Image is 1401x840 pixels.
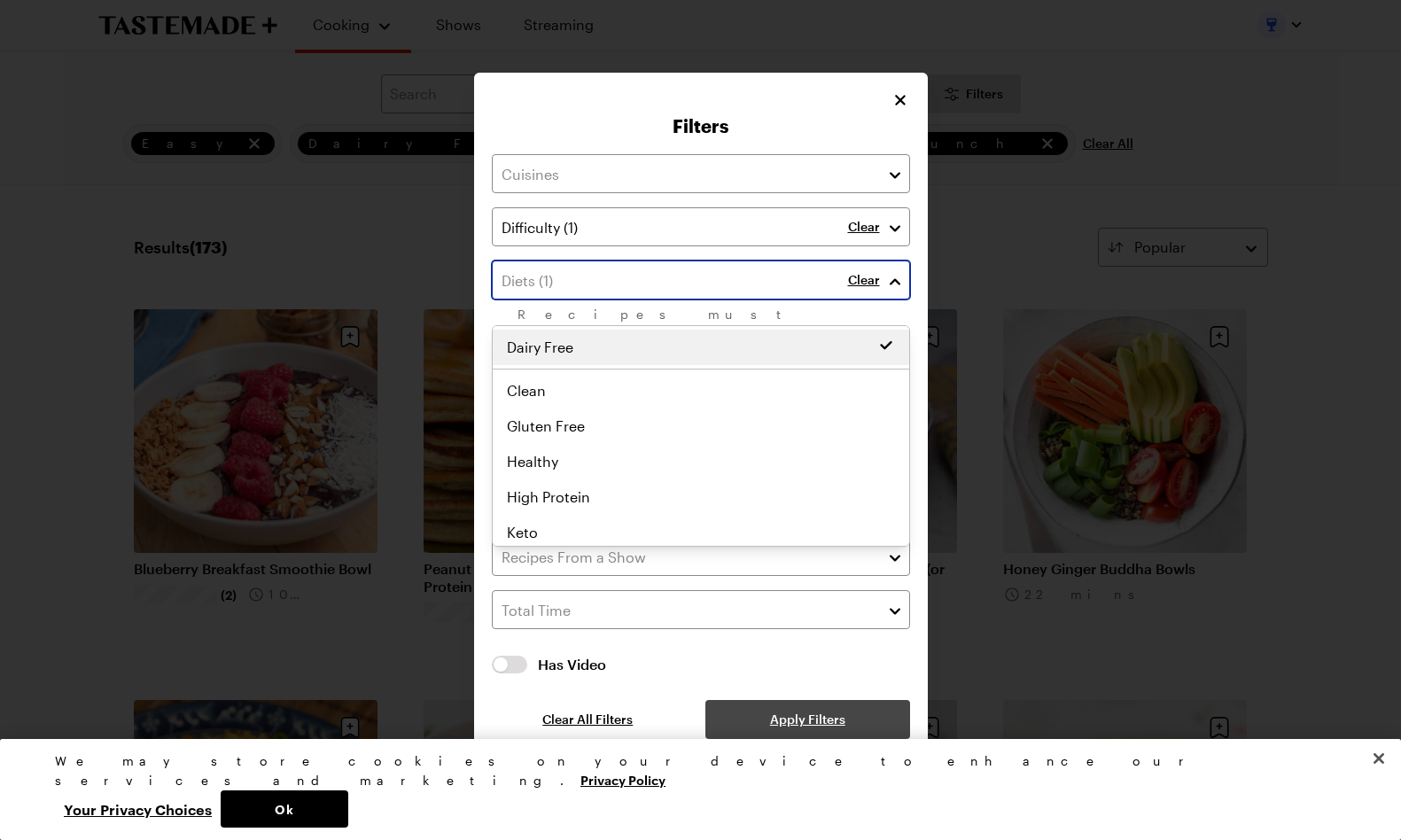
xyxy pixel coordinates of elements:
span: Keto [507,522,538,543]
span: Dairy Free [507,337,573,358]
span: Clean [507,380,546,401]
span: Healthy [507,451,558,472]
div: We may store cookies on your device to enhance our services and marketing. [55,751,1331,790]
input: Diets (1) [492,261,910,299]
button: Ok [221,790,348,828]
a: More information about your privacy, opens in a new tab [580,771,665,788]
button: Close [1359,739,1398,778]
div: Privacy [55,751,1331,828]
span: High Protein [507,486,590,508]
span: Gluten Free [507,416,585,437]
button: Your Privacy Choices [55,790,221,828]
